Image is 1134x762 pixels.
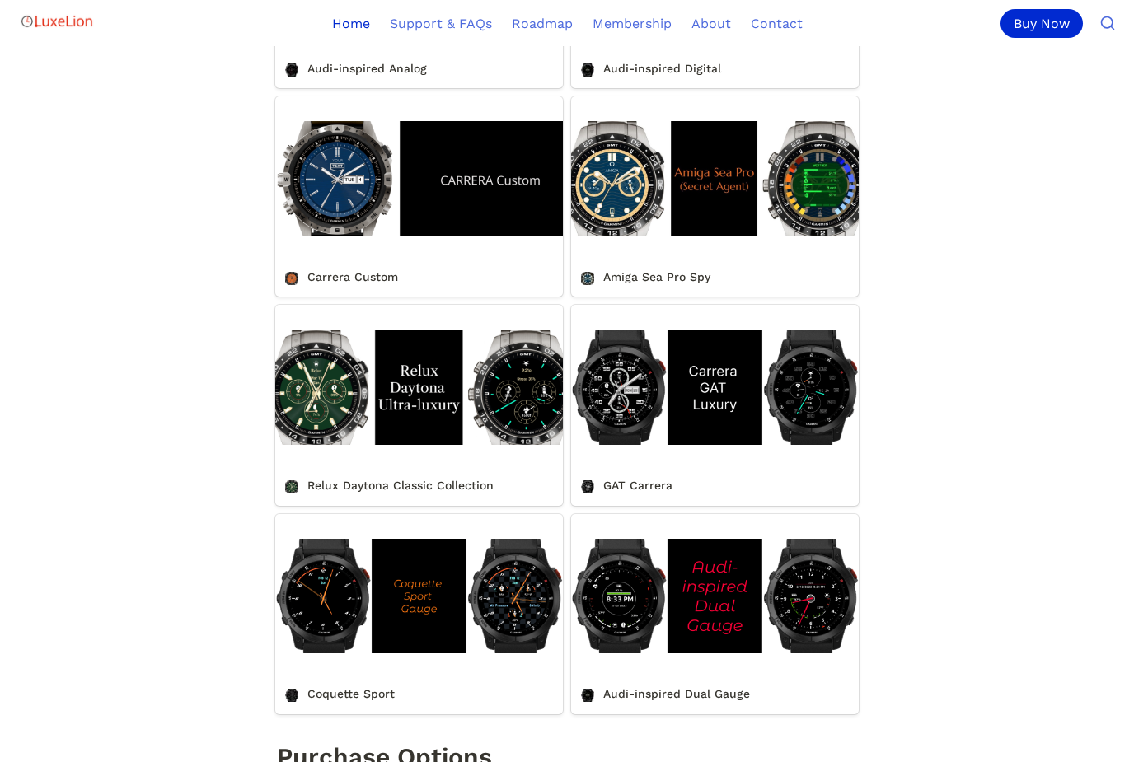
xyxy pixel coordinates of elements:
[275,96,563,297] a: Carrera Custom
[275,305,563,505] a: Relux Daytona Classic Collection
[571,514,859,714] a: Audi-inspired Dual Gauge
[20,5,94,38] img: Logo
[571,96,859,297] a: Amiga Sea Pro Spy
[571,305,859,505] a: GAT Carrera
[275,514,563,714] a: Coquette Sport
[1000,9,1089,38] a: Buy Now
[1000,9,1083,38] div: Buy Now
